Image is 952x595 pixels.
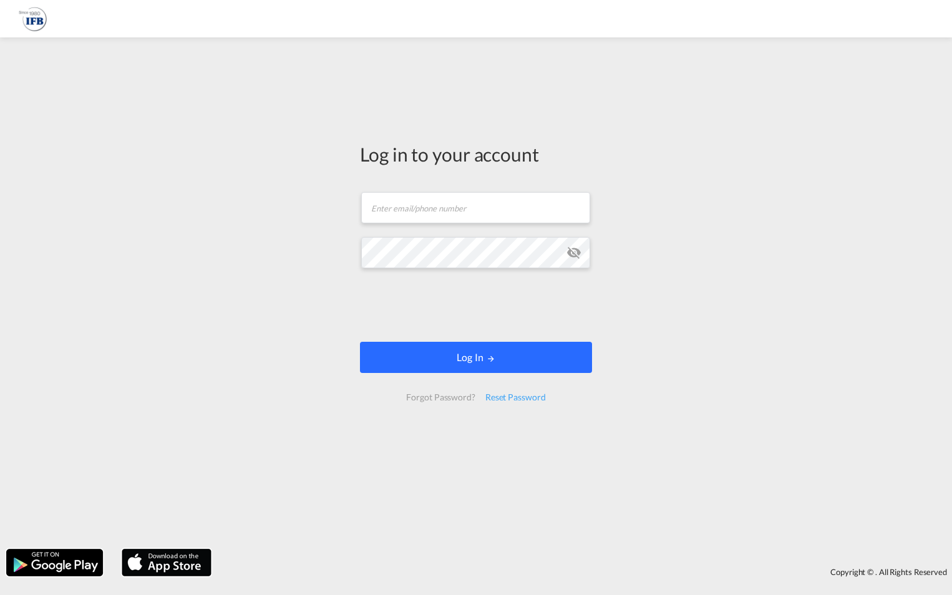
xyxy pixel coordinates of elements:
input: Enter email/phone number [361,192,590,223]
button: LOGIN [360,342,592,373]
img: apple.png [120,548,213,578]
img: google.png [5,548,104,578]
div: Log in to your account [360,141,592,167]
div: Forgot Password? [401,386,480,409]
img: b628ab10256c11eeb52753acbc15d091.png [19,5,47,33]
md-icon: icon-eye-off [566,245,581,260]
div: Reset Password [480,386,551,409]
div: Copyright © . All Rights Reserved [218,561,952,583]
iframe: reCAPTCHA [381,281,571,329]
